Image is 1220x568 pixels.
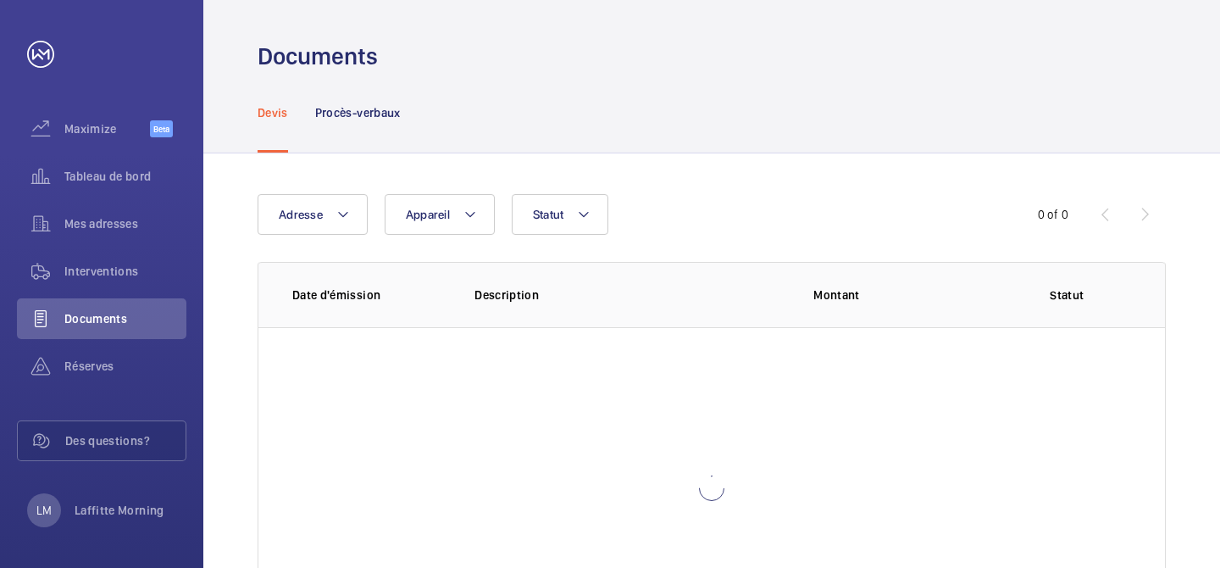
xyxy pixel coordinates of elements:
[258,41,378,72] h1: Documents
[65,432,186,449] span: Des questions?
[385,194,495,235] button: Appareil
[258,194,368,235] button: Adresse
[36,502,52,519] p: LM
[406,208,450,221] span: Appareil
[258,104,288,121] p: Devis
[64,310,186,327] span: Documents
[64,215,186,232] span: Mes adresses
[64,168,186,185] span: Tableau de bord
[1003,287,1131,303] p: Statut
[64,358,186,375] span: Réserves
[813,287,975,303] p: Montant
[315,104,401,121] p: Procès-verbaux
[64,120,150,137] span: Maximize
[1038,206,1068,223] div: 0 of 0
[512,194,609,235] button: Statut
[279,208,323,221] span: Adresse
[474,287,786,303] p: Description
[292,287,447,303] p: Date d'émission
[533,208,564,221] span: Statut
[150,120,173,137] span: Beta
[75,502,164,519] p: Laffitte Morning
[64,263,186,280] span: Interventions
